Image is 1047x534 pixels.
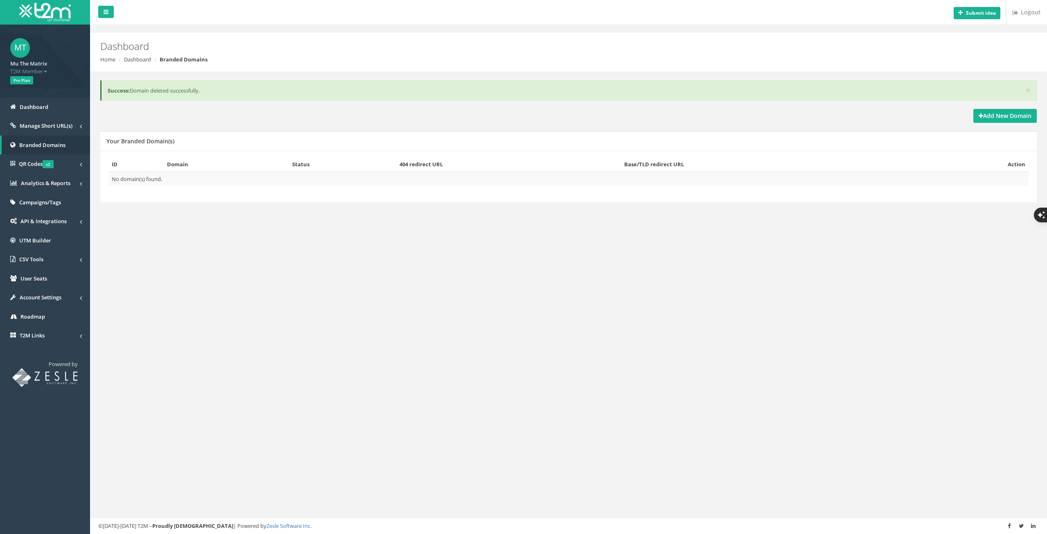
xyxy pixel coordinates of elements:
[920,157,1029,172] th: Action
[10,58,80,75] a: Mu The Matrix T2M Member
[19,3,71,21] img: T2M
[106,138,174,144] h5: Your Branded Domain(s)
[966,9,996,16] b: Submit idea
[12,368,78,387] img: T2M URL Shortener powered by Zesle Software Inc.
[396,157,621,172] th: 404 redirect URL
[266,522,311,529] a: Zesle Software Inc.
[98,522,1039,530] div: ©[DATE]-[DATE] T2M – | Powered by
[100,41,879,52] h2: Dashboard
[20,103,48,111] span: Dashboard
[49,360,78,368] span: Powered by
[954,7,1000,19] button: Submit idea
[10,60,47,67] strong: Mu The Matrix
[19,237,51,244] span: UTM Builder
[19,256,43,263] span: CSV Tools
[20,294,61,301] span: Account Settings
[621,157,920,172] th: Base/TLD redirect URL
[10,38,30,58] span: MT
[19,199,61,206] span: Campaigns/Tags
[10,68,80,75] span: T2M Member
[20,313,45,320] span: Roadmap
[10,76,33,84] span: Pro Plan
[20,332,45,339] span: T2M Links
[19,160,54,167] span: QR Codes
[100,56,115,63] a: Home
[152,522,233,529] strong: Proudly [DEMOGRAPHIC_DATA]
[20,122,72,129] span: Manage Short URL(s)
[979,112,1031,120] strong: Add New Domain
[164,157,289,172] th: Domain
[20,217,67,225] span: API & Integrations
[124,56,151,63] a: Dashboard
[21,179,70,187] span: Analytics & Reports
[108,87,130,94] b: Success:
[108,172,1029,186] td: No domain(s) found.
[19,141,65,149] span: Branded Domains
[43,160,54,168] span: v2
[100,80,1037,101] div: Domain deleted successfully.
[20,275,47,282] span: User Seats
[973,109,1037,123] a: Add New Domain
[1026,86,1031,95] button: ×
[108,157,164,172] th: ID
[160,56,208,63] strong: Branded Domains
[289,157,396,172] th: Status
